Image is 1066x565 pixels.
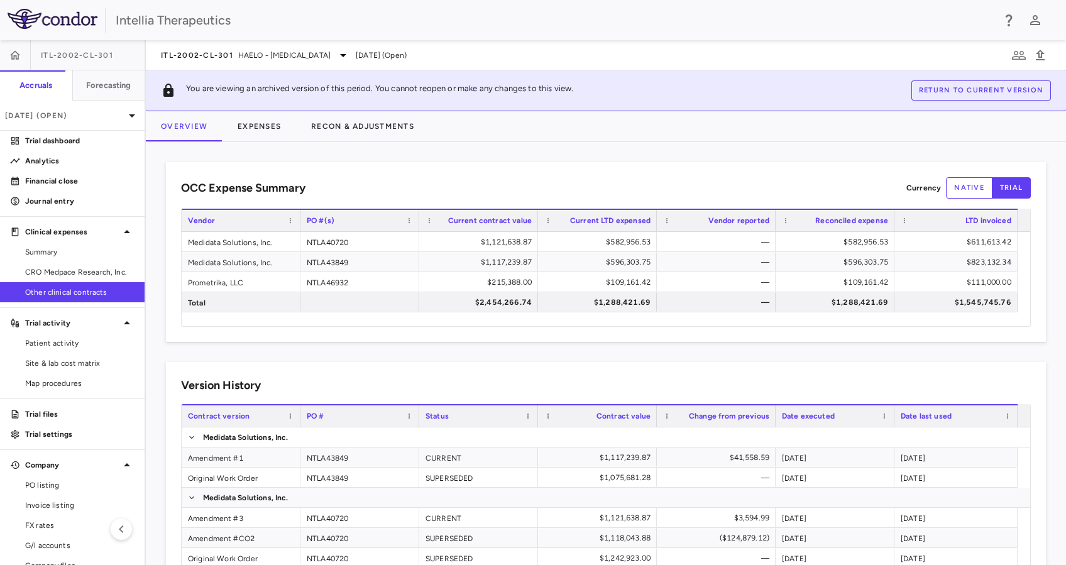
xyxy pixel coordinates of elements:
[668,252,769,272] div: —
[25,459,119,471] p: Company
[181,180,305,197] h6: OCC Expense Summary
[419,447,538,467] div: CURRENT
[431,292,532,312] div: $2,454,266.74
[992,177,1031,199] button: trial
[419,468,538,487] div: SUPERSEDED
[300,508,419,527] div: NTLA40720
[188,412,250,420] span: Contract version
[300,272,419,292] div: NTLA46932
[668,468,769,488] div: —
[25,409,135,420] p: Trial files
[186,83,573,98] p: You are viewing an archived version of this period. You cannot reopen or make any changes to this...
[181,377,261,394] h6: Version History
[965,216,1011,225] span: LTD invoiced
[787,252,888,272] div: $596,303.75
[182,272,300,292] div: Prometrika, LLC
[419,528,538,547] div: SUPERSEDED
[946,177,992,199] button: native
[894,447,1018,467] div: [DATE]
[188,216,215,225] span: Vendor
[223,111,296,141] button: Expenses
[25,520,135,531] span: FX rates
[116,11,993,30] div: Intellia Therapeutics
[787,232,888,252] div: $582,956.53
[25,429,135,440] p: Trial settings
[25,317,119,329] p: Trial activity
[668,292,769,312] div: —
[782,412,835,420] span: Date executed
[25,226,119,238] p: Clinical expenses
[549,508,651,528] div: $1,121,638.87
[894,468,1018,487] div: [DATE]
[300,528,419,547] div: NTLA40720
[776,508,894,527] div: [DATE]
[906,292,1011,312] div: $1,545,745.76
[19,80,52,91] h6: Accruals
[307,412,324,420] span: PO #
[549,252,651,272] div: $596,303.75
[300,468,419,487] div: NTLA43849
[203,432,288,443] p: Medidata Solutions, Inc.
[431,232,532,252] div: $1,121,638.87
[549,447,651,468] div: $1,117,239.87
[25,287,135,298] span: Other clinical contracts
[689,412,769,420] span: Change from previous
[8,9,97,29] img: logo-full-SnFGN8VE.png
[25,155,135,167] p: Analytics
[86,80,131,91] h6: Forecasting
[549,468,651,488] div: $1,075,681.28
[668,508,769,528] div: $3,594.99
[668,528,769,548] div: ($124,879.12)
[25,378,135,389] span: Map procedures
[25,500,135,511] span: Invoice listing
[549,528,651,548] div: $1,118,043.88
[668,447,769,468] div: $41,558.59
[911,80,1051,101] button: Return to current version
[300,232,419,251] div: NTLA40720
[182,528,300,547] div: Amendment #CO2
[668,272,769,292] div: —
[426,412,449,420] span: Status
[5,110,124,121] p: [DATE] (Open)
[596,412,651,420] span: Contract value
[901,412,952,420] span: Date last used
[307,216,334,225] span: PO #(s)
[182,252,300,272] div: Medidata Solutions, Inc.
[787,272,888,292] div: $109,161.42
[549,292,651,312] div: $1,288,421.69
[431,272,532,292] div: $215,388.00
[549,272,651,292] div: $109,161.42
[448,216,532,225] span: Current contract value
[146,111,223,141] button: Overview
[708,216,769,225] span: Vendor reported
[549,232,651,252] div: $582,956.53
[296,111,429,141] button: Recon & Adjustments
[906,182,941,194] p: Currency
[25,135,135,146] p: Trial dashboard
[25,480,135,491] span: PO listing
[25,246,135,258] span: Summary
[300,252,419,272] div: NTLA43849
[776,447,894,467] div: [DATE]
[182,447,300,467] div: Amendment #1
[894,528,1018,547] div: [DATE]
[815,216,888,225] span: Reconciled expense
[668,232,769,252] div: —
[787,292,888,312] div: $1,288,421.69
[25,540,135,551] span: G/l accounts
[238,50,331,61] span: HAELO - [MEDICAL_DATA]
[182,232,300,251] div: Medidata Solutions, Inc.
[300,447,419,467] div: NTLA43849
[25,358,135,369] span: Site & lab cost matrix
[356,50,407,61] span: [DATE] (Open)
[431,252,532,272] div: $1,117,239.87
[25,266,135,278] span: CRO Medpace Research, Inc.
[906,232,1011,252] div: $611,613.42
[776,468,894,487] div: [DATE]
[25,195,135,207] p: Journal entry
[906,252,1011,272] div: $823,132.34
[182,468,300,487] div: Original Work Order
[419,508,538,527] div: CURRENT
[203,492,288,503] p: Medidata Solutions, Inc.
[161,50,233,60] span: ITL-2002-CL-301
